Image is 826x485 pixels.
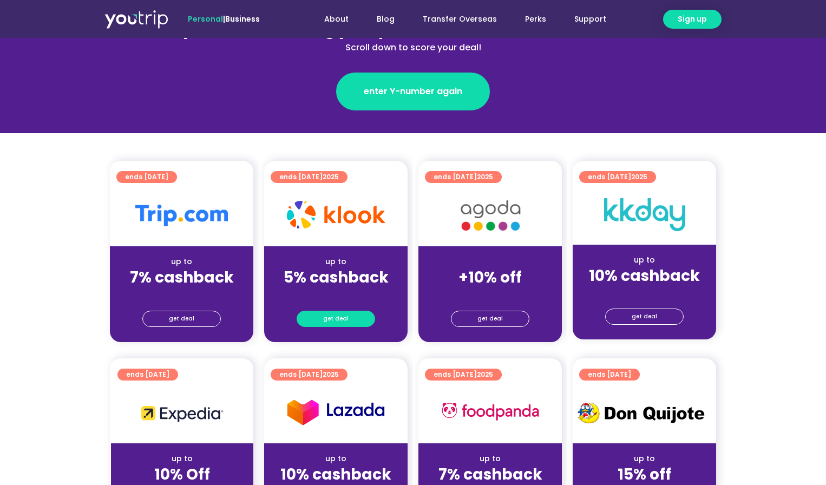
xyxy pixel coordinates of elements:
[323,311,349,326] span: get deal
[477,172,493,181] span: 2025
[425,171,502,183] a: ends [DATE]2025
[225,14,260,24] a: Business
[271,369,348,381] a: ends [DATE]2025
[178,41,648,54] div: Scroll down to score your deal!
[560,9,620,29] a: Support
[588,171,647,183] span: ends [DATE]
[188,14,223,24] span: Personal
[130,267,234,288] strong: 7% cashback
[142,311,221,327] a: get deal
[289,9,620,29] nav: Menu
[363,9,409,29] a: Blog
[271,171,348,183] a: ends [DATE]2025
[273,453,399,464] div: up to
[434,171,493,183] span: ends [DATE]
[581,453,707,464] div: up to
[618,464,671,485] strong: 15% off
[427,287,553,299] div: (for stays only)
[119,287,245,299] div: (for stays only)
[336,73,490,110] a: enter Y-number again
[154,464,210,485] strong: 10% Off
[511,9,560,29] a: Perks
[425,369,502,381] a: ends [DATE]2025
[279,171,339,183] span: ends [DATE]
[310,9,363,29] a: About
[663,10,722,29] a: Sign up
[581,286,707,297] div: (for stays only)
[581,254,707,266] div: up to
[632,309,657,324] span: get deal
[273,256,399,267] div: up to
[126,369,169,381] span: ends [DATE]
[297,311,375,327] a: get deal
[438,464,542,485] strong: 7% cashback
[427,453,553,464] div: up to
[323,370,339,379] span: 2025
[188,14,260,24] span: |
[434,369,493,381] span: ends [DATE]
[477,311,503,326] span: get deal
[588,369,631,381] span: ends [DATE]
[480,256,500,267] span: up to
[579,369,640,381] a: ends [DATE]
[323,172,339,181] span: 2025
[169,311,194,326] span: get deal
[284,267,389,288] strong: 5% cashback
[279,369,339,381] span: ends [DATE]
[477,370,493,379] span: 2025
[273,287,399,299] div: (for stays only)
[589,265,700,286] strong: 10% cashback
[117,369,178,381] a: ends [DATE]
[409,9,511,29] a: Transfer Overseas
[631,172,647,181] span: 2025
[119,256,245,267] div: up to
[451,311,529,327] a: get deal
[458,267,522,288] strong: +10% off
[605,309,684,325] a: get deal
[579,171,656,183] a: ends [DATE]2025
[678,14,707,25] span: Sign up
[280,464,391,485] strong: 10% cashback
[120,453,245,464] div: up to
[364,85,462,98] span: enter Y-number again
[116,171,177,183] a: ends [DATE]
[125,171,168,183] span: ends [DATE]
